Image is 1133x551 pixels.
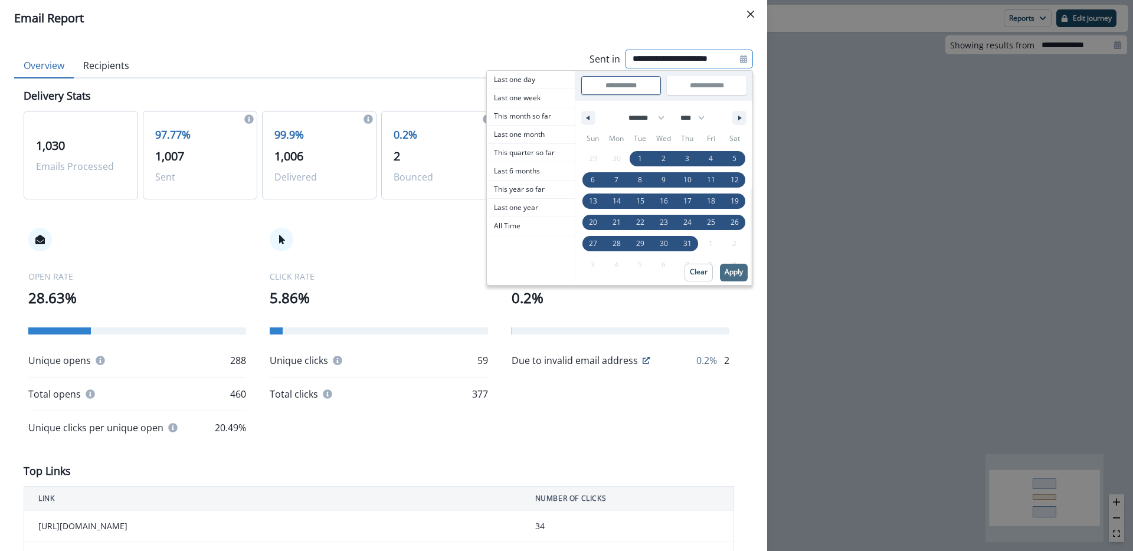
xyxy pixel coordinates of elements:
[270,287,487,309] p: 5.86%
[24,88,91,104] p: Delivery Stats
[685,264,713,281] button: Clear
[696,353,717,368] p: 0.2%
[487,162,575,181] button: Last 6 months
[487,107,575,126] button: This month so far
[628,129,652,148] span: Tue
[487,181,575,198] span: This year so far
[605,129,628,148] span: Mon
[230,387,246,401] p: 460
[676,129,699,148] span: Thu
[155,127,245,143] p: 97.77%
[487,71,575,89] button: Last one day
[628,191,652,212] button: 15
[676,191,699,212] button: 17
[512,353,638,368] p: Due to invalid email address
[707,191,715,212] span: 18
[487,199,575,217] button: Last one year
[725,268,743,276] p: Apply
[638,169,642,191] span: 8
[28,353,91,368] p: Unique opens
[652,191,676,212] button: 16
[605,169,628,191] button: 7
[628,233,652,254] button: 29
[662,148,666,169] span: 2
[683,212,692,233] span: 24
[581,212,605,233] button: 20
[660,212,668,233] span: 23
[605,233,628,254] button: 28
[215,421,246,435] p: 20.49%
[614,169,618,191] span: 7
[230,353,246,368] p: 288
[676,212,699,233] button: 24
[487,217,575,235] span: All Time
[723,148,746,169] button: 5
[487,107,575,125] span: This month so far
[699,191,723,212] button: 18
[628,212,652,233] button: 22
[581,233,605,254] button: 27
[636,212,644,233] span: 22
[24,511,521,542] td: [URL][DOMAIN_NAME]
[709,148,713,169] span: 4
[28,287,246,309] p: 28.63%
[699,129,723,148] span: Fri
[741,5,760,24] button: Close
[628,148,652,169] button: 1
[14,54,74,78] button: Overview
[723,191,746,212] button: 19
[613,191,621,212] span: 14
[28,270,246,283] p: OPEN RATE
[605,191,628,212] button: 14
[707,169,715,191] span: 11
[652,129,676,148] span: Wed
[652,169,676,191] button: 9
[731,169,739,191] span: 12
[36,137,65,153] span: 1,030
[699,212,723,233] button: 25
[683,169,692,191] span: 10
[590,52,620,66] p: Sent in
[723,212,746,233] button: 26
[36,159,126,173] p: Emails Processed
[613,212,621,233] span: 21
[487,162,575,180] span: Last 6 months
[487,144,575,162] span: This quarter so far
[581,191,605,212] button: 13
[581,129,605,148] span: Sun
[28,421,163,435] p: Unique clicks per unique open
[512,287,729,309] p: 0.2%
[270,270,487,283] p: CLICK RATE
[487,89,575,107] button: Last one week
[155,170,245,184] p: Sent
[24,487,521,511] th: LINK
[732,148,736,169] span: 5
[581,169,605,191] button: 6
[652,148,676,169] button: 2
[28,387,81,401] p: Total opens
[720,264,748,281] button: Apply
[270,353,328,368] p: Unique clicks
[628,169,652,191] button: 8
[723,169,746,191] button: 12
[487,181,575,199] button: This year so far
[683,191,692,212] span: 17
[487,217,575,235] button: All Time
[274,127,364,143] p: 99.9%
[24,463,71,479] p: Top Links
[731,212,739,233] span: 26
[270,387,318,401] p: Total clicks
[521,511,734,542] td: 34
[591,169,595,191] span: 6
[676,169,699,191] button: 10
[636,191,644,212] span: 15
[521,487,734,511] th: NUMBER OF CLICKS
[394,127,483,143] p: 0.2%
[699,169,723,191] button: 11
[14,9,753,27] div: Email Report
[723,129,746,148] span: Sat
[676,233,699,254] button: 31
[487,126,575,143] span: Last one month
[652,233,676,254] button: 30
